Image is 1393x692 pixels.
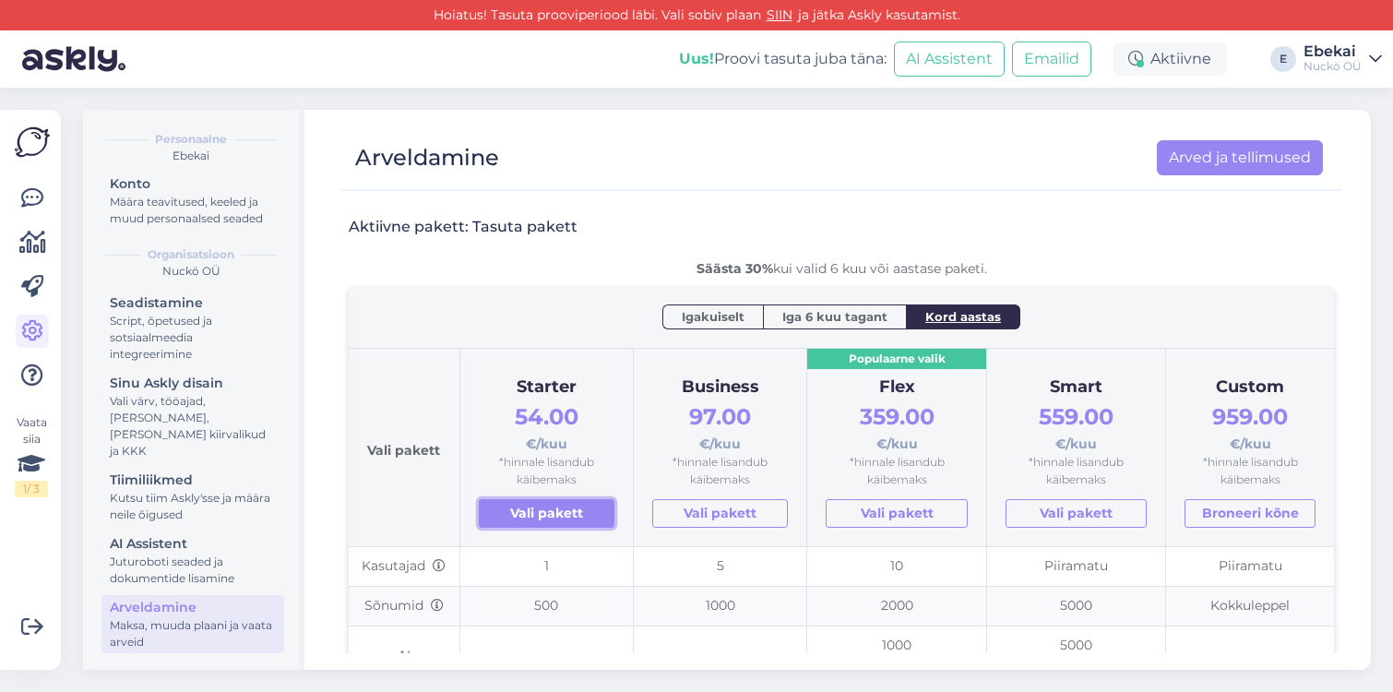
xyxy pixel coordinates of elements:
[1113,42,1226,76] div: Aktiivne
[652,454,788,488] div: *hinnale lisandub käibemaks
[1304,44,1362,59] div: Ebekai
[110,598,276,617] div: Arveldamine
[110,313,276,363] div: Script, õpetused ja sotsiaalmeedia integreerimine
[986,547,1165,587] td: Piiramatu
[1166,547,1334,587] td: Piiramatu
[349,547,459,587] td: Kasutajad
[155,131,227,148] b: Personaalne
[101,172,284,230] a: KontoMäära teavitused, keeled ja muud personaalsed seaded
[110,554,276,587] div: Juturoboti seaded ja dokumentide lisamine
[1270,46,1296,72] div: E
[110,194,276,227] div: Määra teavitused, keeled ja muud personaalsed seaded
[110,617,276,650] div: Maksa, muuda plaani ja vaata arveid
[110,393,276,459] div: Vali värv, tööajad, [PERSON_NAME], [PERSON_NAME] kiirvalikud ja KKK
[652,400,788,454] div: €/kuu
[826,454,967,488] div: *hinnale lisandub käibemaks
[1006,375,1147,400] div: Smart
[110,374,276,393] div: Sinu Askly disain
[110,293,276,313] div: Seadistamine
[634,587,807,626] td: 1000
[110,490,276,523] div: Kutsu tiim Askly'sse ja määra neile õigused
[101,371,284,462] a: Sinu Askly disainVali värv, tööajad, [PERSON_NAME], [PERSON_NAME] kiirvalikud ja KKK
[682,307,744,326] span: Igakuiselt
[479,499,614,528] a: Vali pakett
[349,217,577,237] h3: Aktiivne pakett: Tasuta pakett
[826,400,967,454] div: €/kuu
[349,259,1334,279] div: kui valid 6 kuu või aastase paketi.
[826,499,967,528] a: Vali pakett
[459,587,633,626] td: 500
[986,587,1165,626] td: 5000
[479,454,614,488] div: *hinnale lisandub käibemaks
[925,307,1001,326] span: Kord aastas
[1185,375,1316,400] div: Custom
[355,140,499,175] div: Arveldamine
[110,534,276,554] div: AI Assistent
[1185,454,1316,488] div: *hinnale lisandub käibemaks
[826,375,967,400] div: Flex
[761,6,798,23] a: SIIN
[679,50,714,67] b: Uus!
[1157,140,1323,175] a: Arved ja tellimused
[634,547,807,587] td: 5
[15,481,48,497] div: 1 / 3
[1212,403,1288,430] span: 959.00
[148,246,234,263] b: Organisatsioon
[479,400,614,454] div: €/kuu
[1039,403,1113,430] span: 559.00
[349,587,459,626] td: Sõnumid
[515,403,578,430] span: 54.00
[98,263,284,280] div: Nuckö OÜ
[15,414,48,497] div: Vaata siia
[807,547,986,587] td: 10
[807,587,986,626] td: 2000
[15,125,50,160] img: Askly Logo
[1006,400,1147,454] div: €/kuu
[1304,59,1362,74] div: Nuckö OÜ
[367,367,441,529] div: Vali pakett
[1166,587,1334,626] td: Kokkuleppel
[1006,499,1147,528] a: Vali pakett
[807,349,985,370] div: Populaarne valik
[1185,400,1316,454] div: €/kuu
[110,471,276,490] div: Tiimiliikmed
[1012,42,1091,77] button: Emailid
[459,547,633,587] td: 1
[652,375,788,400] div: Business
[652,499,788,528] a: Vali pakett
[479,375,614,400] div: Starter
[1006,454,1147,488] div: *hinnale lisandub käibemaks
[1304,44,1382,74] a: EbekaiNuckö OÜ
[894,42,1005,77] button: AI Assistent
[679,48,887,70] div: Proovi tasuta juba täna:
[101,531,284,590] a: AI AssistentJuturoboti seaded ja dokumentide lisamine
[696,260,773,277] b: Säästa 30%
[782,307,887,326] span: Iga 6 kuu tagant
[1185,499,1316,528] button: Broneeri kõne
[110,174,276,194] div: Konto
[101,291,284,365] a: SeadistamineScript, õpetused ja sotsiaalmeedia integreerimine
[101,595,284,653] a: ArveldamineMaksa, muuda plaani ja vaata arveid
[860,403,935,430] span: 359.00
[98,148,284,164] div: Ebekai
[689,403,751,430] span: 97.00
[101,468,284,526] a: TiimiliikmedKutsu tiim Askly'sse ja määra neile õigused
